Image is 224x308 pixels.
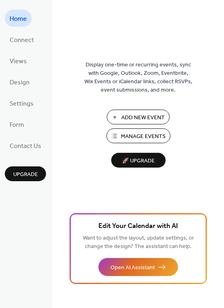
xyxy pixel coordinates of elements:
[5,94,38,112] a: Settings
[10,76,30,89] span: Design
[5,116,29,133] a: Form
[10,98,34,110] span: Settings
[10,140,41,152] span: Contact Us
[5,52,32,69] a: Views
[83,233,194,252] span: Want to adjust the layout, update settings, or change the design? The assistant can help.
[13,170,38,179] span: Upgrade
[121,132,166,141] span: Manage Events
[98,221,178,232] span: Edit Your Calendar with AI
[5,166,46,181] button: Upgrade
[10,34,34,46] span: Connect
[10,119,24,131] span: Form
[5,73,34,90] a: Design
[5,10,32,27] a: Home
[121,114,165,122] span: Add New Event
[10,13,27,25] span: Home
[110,264,155,272] span: Open AI Assistant
[10,55,27,68] span: Views
[5,137,46,154] a: Contact Us
[116,156,161,166] span: 🚀 Upgrade
[5,31,39,48] a: Connect
[107,110,170,124] button: Add New Event
[84,61,192,94] span: Display one-time or recurring events, sync with Google, Outlook, Zoom, Eventbrite, Wix Events or ...
[111,153,166,168] button: 🚀 Upgrade
[98,258,178,276] button: Open AI Assistant
[106,128,170,143] button: Manage Events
